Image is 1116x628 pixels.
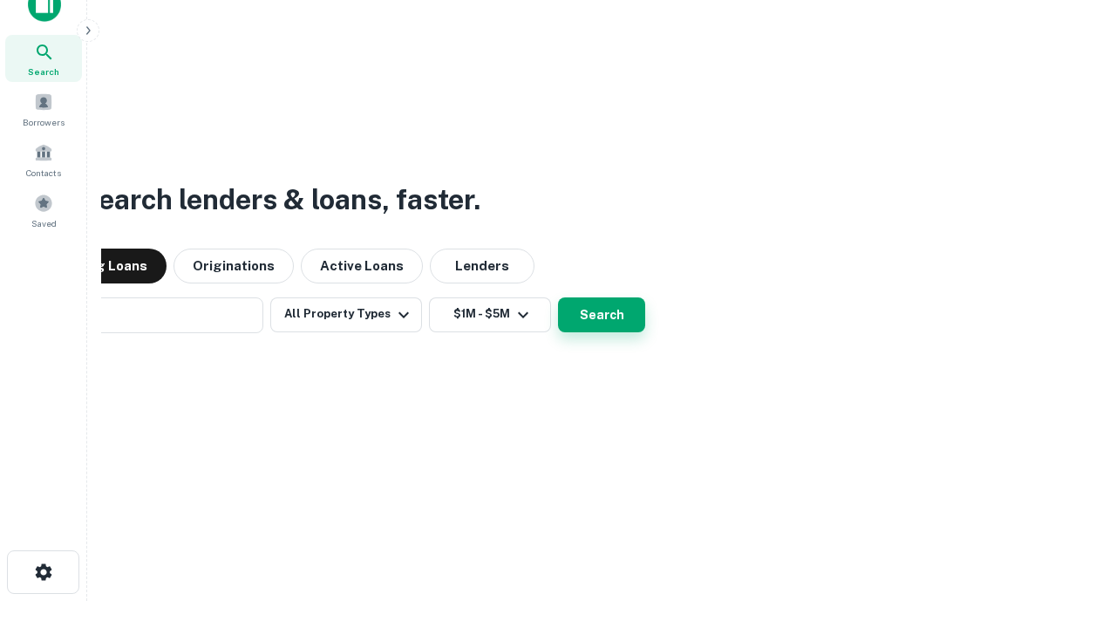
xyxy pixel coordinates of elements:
[31,216,57,230] span: Saved
[28,65,59,78] span: Search
[1029,433,1116,516] iframe: Chat Widget
[174,249,294,283] button: Originations
[429,297,551,332] button: $1M - $5M
[270,297,422,332] button: All Property Types
[5,35,82,82] a: Search
[301,249,423,283] button: Active Loans
[5,136,82,183] a: Contacts
[23,115,65,129] span: Borrowers
[5,187,82,234] a: Saved
[430,249,534,283] button: Lenders
[79,179,480,221] h3: Search lenders & loans, faster.
[5,85,82,133] a: Borrowers
[26,166,61,180] span: Contacts
[558,297,645,332] button: Search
